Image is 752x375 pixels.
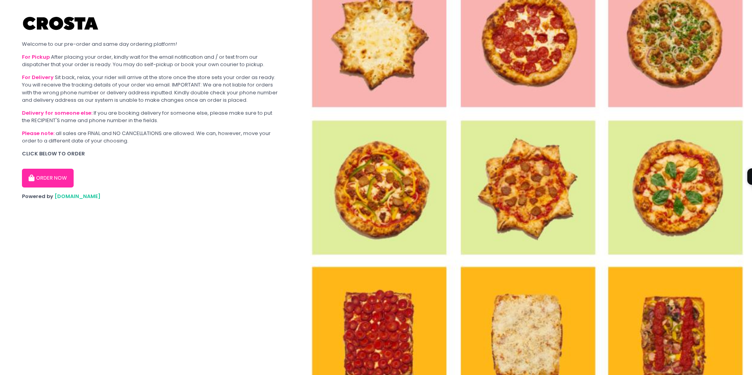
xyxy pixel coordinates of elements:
[22,53,279,69] div: After placing your order, kindly wait for the email notification and / or text from our dispatche...
[22,74,279,104] div: Sit back, relax, your rider will arrive at the store once the store sets your order as ready. You...
[22,53,50,61] b: For Pickup
[22,169,74,187] button: ORDER NOW
[22,130,54,137] b: Please note:
[54,193,101,200] a: [DOMAIN_NAME]
[22,40,279,48] div: Welcome to our pre-order and same day ordering platform!
[22,150,279,158] div: CLICK BELOW TO ORDER
[22,130,279,145] div: all sales are FINAL and NO CANCELLATIONS are allowed. We can, however, move your order to a diffe...
[22,109,279,124] div: If you are booking delivery for someone else, please make sure to put the RECIPIENT'S name and ph...
[22,74,54,81] b: For Delivery
[22,12,100,35] img: Crosta Pizzeria
[22,109,92,117] b: Delivery for someone else:
[22,193,279,200] div: Powered by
